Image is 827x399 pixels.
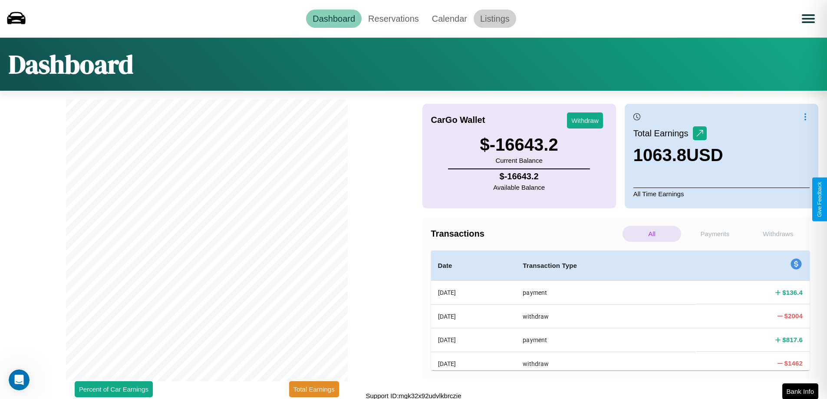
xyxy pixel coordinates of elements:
a: Dashboard [306,10,362,28]
button: Withdraw [567,112,603,129]
h4: $ 1462 [784,359,803,368]
th: payment [516,281,696,305]
th: [DATE] [431,281,516,305]
h4: Date [438,261,509,271]
a: Reservations [362,10,425,28]
th: withdraw [516,352,696,375]
h4: CarGo Wallet [431,115,485,125]
th: payment [516,328,696,352]
th: [DATE] [431,352,516,375]
th: withdraw [516,304,696,328]
h4: $ -16643.2 [493,171,545,181]
iframe: Intercom live chat [9,369,30,390]
h1: Dashboard [9,46,133,82]
a: Calendar [425,10,474,28]
h4: Transaction Type [523,261,689,271]
h4: $ 2004 [784,311,803,320]
button: Percent of Car Earnings [75,381,153,397]
button: Open menu [796,7,820,31]
button: Total Earnings [289,381,339,397]
p: All [623,226,681,242]
h3: 1063.8 USD [633,145,723,165]
th: [DATE] [431,304,516,328]
h4: $ 136.4 [782,288,803,297]
p: Available Balance [493,181,545,193]
h3: $ -16643.2 [480,135,558,155]
h4: Transactions [431,229,620,239]
p: Withdraws [749,226,807,242]
div: Give Feedback [817,182,823,217]
a: Listings [474,10,516,28]
p: All Time Earnings [633,188,810,200]
p: Payments [685,226,744,242]
th: [DATE] [431,328,516,352]
p: Current Balance [480,155,558,166]
p: Total Earnings [633,125,693,141]
h4: $ 817.6 [782,335,803,344]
